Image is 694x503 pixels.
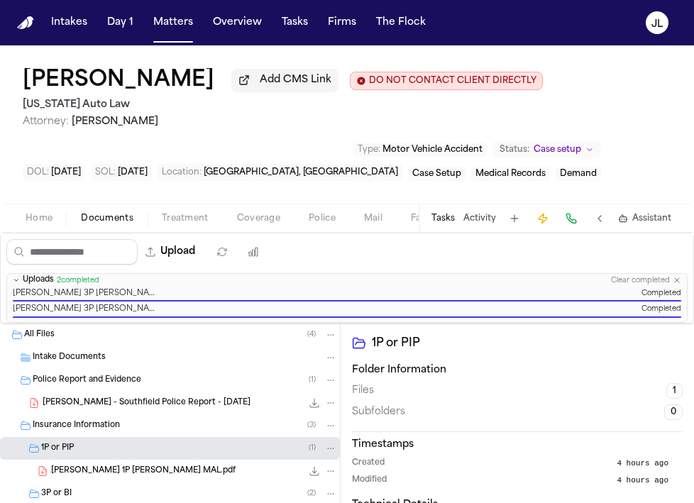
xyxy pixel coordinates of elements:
[471,167,550,181] button: Edit service: Medical Records
[13,289,155,299] span: [PERSON_NAME] 3P [PERSON_NAME] Progressive MAL.pdf
[556,167,601,181] button: Edit service: Demand
[309,444,316,452] span: ( 1 )
[372,335,683,352] h2: 1P or PIP
[13,304,155,315] span: [PERSON_NAME] 3P [PERSON_NAME] Auto-Owners MAL.pdf
[57,276,99,285] span: 2 completed
[81,213,133,224] span: Documents
[617,475,668,487] span: 4 hours ago
[33,420,120,432] span: Insurance Information
[23,96,543,114] h2: [US_STATE] Auto Law
[533,209,553,228] button: Create Immediate Task
[611,276,670,285] button: Clear completed
[505,209,524,228] button: Add Task
[23,68,214,94] h1: [PERSON_NAME]
[24,329,55,341] span: All Files
[43,397,250,409] span: [PERSON_NAME] - Southfield Police Report - [DATE]
[412,170,461,178] span: Case Setup
[72,116,158,127] span: [PERSON_NAME]
[666,383,683,399] span: 1
[353,143,487,157] button: Edit Type: Motor Vehicle Accident
[276,10,314,35] button: Tasks
[352,475,387,487] span: Modified
[33,352,106,364] span: Intake Documents
[352,384,374,398] span: Files
[561,209,581,228] button: Make a Call
[463,213,496,224] button: Activity
[41,488,72,500] span: 3P or BI
[475,170,546,178] span: Medical Records
[350,72,543,90] button: Edit client contact restriction
[500,144,529,155] span: Status:
[309,376,316,384] span: ( 1 )
[664,404,683,420] span: 0
[632,213,671,224] span: Assistant
[45,10,93,35] button: Intakes
[237,213,280,224] span: Coverage
[307,490,316,497] span: ( 2 )
[51,168,81,177] span: [DATE]
[307,396,321,410] button: Download C. Bond - Southfield Police Report - 10.28.24
[6,239,138,265] input: Search files
[408,167,466,181] button: Edit service: Case Setup
[23,116,69,127] span: Attorney:
[307,331,316,338] span: ( 4 )
[207,10,268,35] button: Overview
[118,168,148,177] span: [DATE]
[560,170,597,178] span: Demand
[492,141,601,158] button: Change status from Case setup
[51,465,236,477] span: [PERSON_NAME] 1P [PERSON_NAME] MAL.pdf
[641,289,681,299] span: Completed
[369,75,536,87] span: DO NOT CONTACT CLIENT DIRECTLY
[370,10,431,35] button: The Flock
[17,16,34,30] a: Home
[617,458,668,470] span: 4 hours ago
[204,168,398,177] span: [GEOGRAPHIC_DATA], [GEOGRAPHIC_DATA]
[352,458,385,470] span: Created
[617,458,683,470] button: 4 hours ago
[352,405,405,419] span: Subfolders
[158,164,402,181] button: Edit Location: Southfield, MI
[91,164,152,181] button: Edit SOL: 2027-10-28
[162,168,202,177] span: Location :
[534,144,581,155] span: Case setup
[364,213,382,224] span: Mail
[651,19,663,29] text: JL
[309,213,336,224] span: Police
[162,213,209,224] span: Treatment
[431,213,455,224] button: Tasks
[23,164,85,181] button: Edit DOL: 2024-10-28
[7,274,687,287] button: Uploads2completedClear completed
[352,363,683,377] h3: Folder Information
[382,145,483,154] span: Motor Vehicle Accident
[23,275,54,286] span: Uploads
[41,443,74,455] span: 1P or PIP
[411,213,426,224] span: Fax
[26,213,53,224] span: Home
[358,145,380,154] span: Type :
[101,10,139,35] button: Day 1
[352,438,683,452] h3: Timestamps
[231,69,338,92] button: Add CMS Link
[27,168,49,177] span: DOL :
[95,168,116,177] span: SOL :
[618,213,671,224] button: Assistant
[33,375,141,387] span: Police Report and Evidence
[23,68,214,94] button: Edit matter name
[17,16,34,30] img: Finch Logo
[307,421,316,429] span: ( 3 )
[322,10,362,35] button: Firms
[148,10,199,35] button: Matters
[617,475,683,487] button: 4 hours ago
[641,304,681,315] span: Completed
[260,73,331,87] span: Add CMS Link
[138,239,204,265] button: Upload
[307,464,321,478] button: Download C. Bond 1P LOR SF MAL.pdf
